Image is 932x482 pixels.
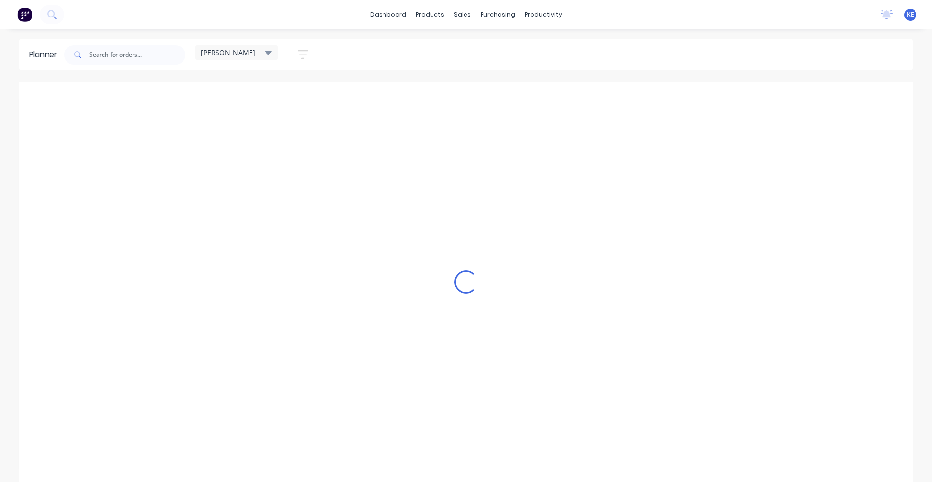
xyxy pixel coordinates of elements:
[17,7,32,22] img: Factory
[520,7,567,22] div: productivity
[89,45,185,65] input: Search for orders...
[907,10,914,19] span: KE
[29,49,62,61] div: Planner
[476,7,520,22] div: purchasing
[449,7,476,22] div: sales
[201,48,255,58] span: [PERSON_NAME]
[366,7,411,22] a: dashboard
[411,7,449,22] div: products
